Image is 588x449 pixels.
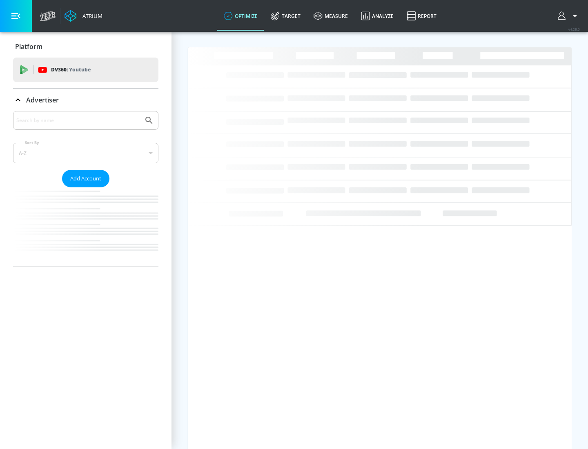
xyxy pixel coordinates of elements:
[16,115,140,126] input: Search by name
[13,89,158,111] div: Advertiser
[400,1,443,31] a: Report
[13,35,158,58] div: Platform
[15,42,42,51] p: Platform
[62,170,109,187] button: Add Account
[79,12,102,20] div: Atrium
[354,1,400,31] a: Analyze
[69,65,91,74] p: Youtube
[13,58,158,82] div: DV360: Youtube
[13,143,158,163] div: A-Z
[264,1,307,31] a: Target
[217,1,264,31] a: optimize
[307,1,354,31] a: measure
[23,140,41,145] label: Sort By
[13,187,158,267] nav: list of Advertiser
[70,174,101,183] span: Add Account
[51,65,91,74] p: DV360:
[13,111,158,267] div: Advertiser
[65,10,102,22] a: Atrium
[568,27,580,31] span: v 4.28.0
[26,96,59,104] p: Advertiser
